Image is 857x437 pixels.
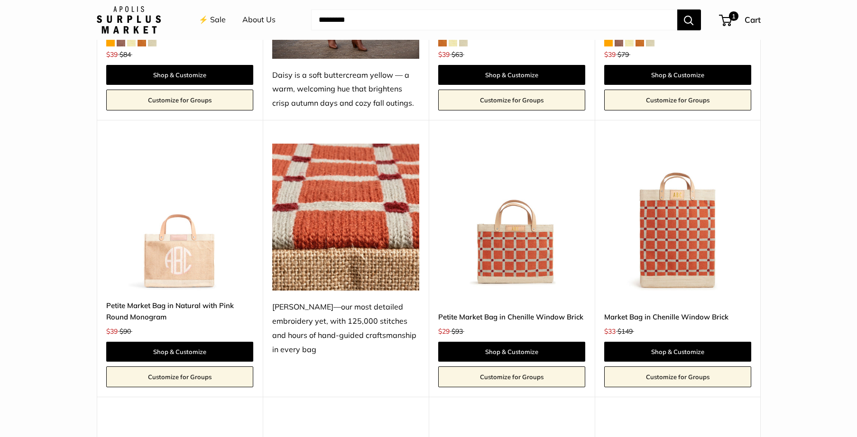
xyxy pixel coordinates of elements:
span: $29 [438,327,450,336]
a: Market Bag in Chenille Window BrickMarket Bag in Chenille Window Brick [604,144,751,291]
a: Customize for Groups [438,90,585,110]
span: 1 [728,11,738,21]
a: Petite Market Bag in Chenille Window BrickPetite Market Bag in Chenille Window Brick [438,144,585,291]
span: $39 [106,327,118,336]
a: Customize for Groups [106,90,253,110]
a: Shop & Customize [106,342,253,362]
img: description_Make it yours with monogram. [106,144,253,291]
div: [PERSON_NAME]—our most detailed embroidery yet, with 125,000 stitches and hours of hand-guided cr... [272,300,419,357]
a: Customize for Groups [604,366,751,387]
img: Market Bag in Chenille Window Brick [604,144,751,291]
a: 1 Cart [720,12,761,27]
a: Shop & Customize [106,65,253,85]
span: $33 [604,327,616,336]
span: $39 [604,50,616,59]
a: Market Bag in Chenille Window Brick [604,311,751,322]
a: Shop & Customize [438,342,585,362]
span: $90 [120,327,131,336]
a: Shop & Customize [604,342,751,362]
div: Daisy is a soft buttercream yellow — a warm, welcoming hue that brightens crisp autumn days and c... [272,68,419,111]
span: $149 [617,327,633,336]
a: Shop & Customize [438,65,585,85]
a: Customize for Groups [604,90,751,110]
button: Search [677,9,701,30]
a: Shop & Customize [604,65,751,85]
a: Customize for Groups [106,366,253,387]
a: ⚡️ Sale [199,13,226,27]
a: Petite Market Bag in Natural with Pink Round Monogram [106,300,253,322]
a: About Us [242,13,276,27]
input: Search... [311,9,677,30]
span: $93 [452,327,463,336]
img: Apolis: Surplus Market [97,6,161,34]
span: $39 [438,50,450,59]
span: Cart [745,15,761,25]
img: Petite Market Bag in Chenille Window Brick [438,144,585,291]
a: Petite Market Bag in Chenille Window Brick [438,311,585,322]
span: $79 [617,50,629,59]
span: $84 [120,50,131,59]
span: $63 [452,50,463,59]
span: $39 [106,50,118,59]
a: Customize for Groups [438,366,585,387]
img: Chenille—our most detailed embroidery yet, with 125,000 stitches and hours of hand-guided craftsm... [272,144,419,291]
a: description_Make it yours with monogram.Petite Market Bag in Natural with Pink Round Monogram [106,144,253,291]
